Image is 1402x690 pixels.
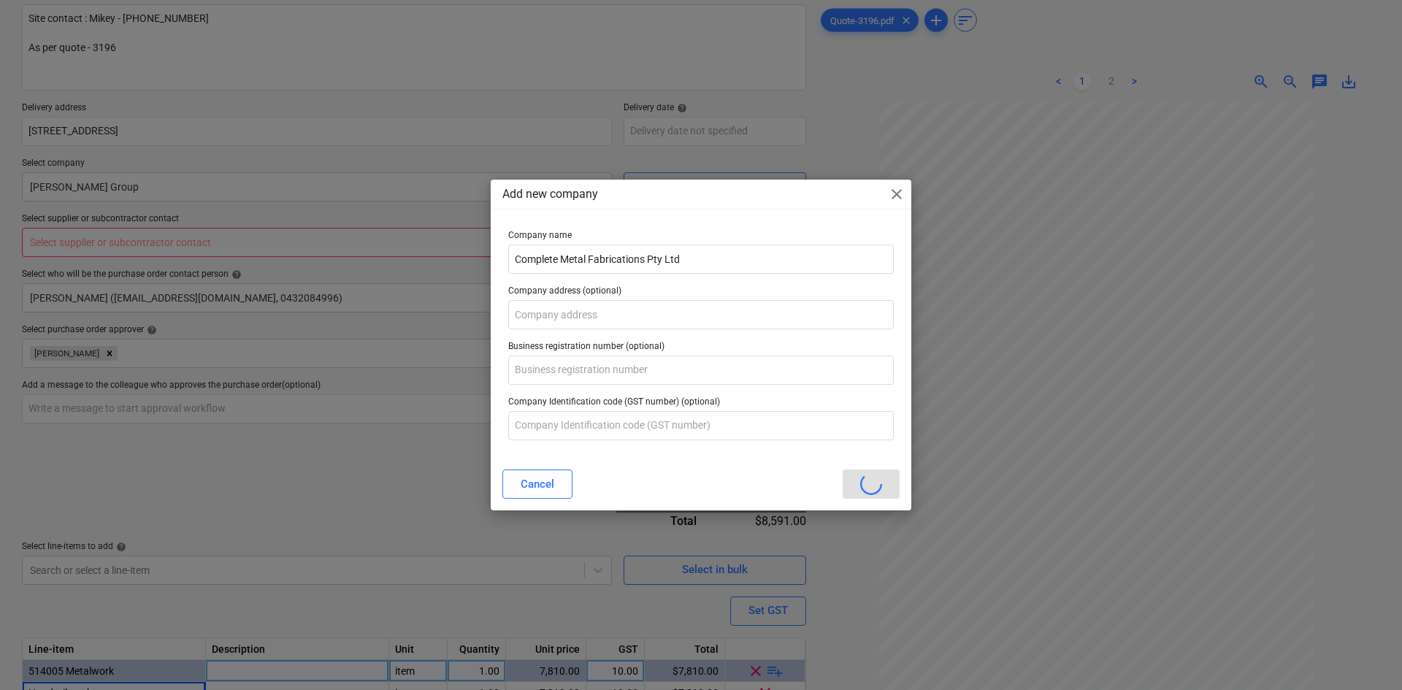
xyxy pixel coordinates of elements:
input: Company Identification code (GST number) [508,411,894,440]
input: Business registration number [508,356,894,385]
button: Cancel [502,469,572,499]
p: Company Identification code (GST number) (optional) [508,396,894,411]
p: Company address (optional) [508,285,894,300]
div: Cancel [521,475,554,494]
span: close [888,185,905,203]
p: Add new company [502,185,598,203]
p: Company name [508,230,894,245]
input: Company name [508,245,894,274]
input: Company address [508,300,894,329]
iframe: Chat Widget [1329,620,1402,690]
p: Business registration number (optional) [508,341,894,356]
